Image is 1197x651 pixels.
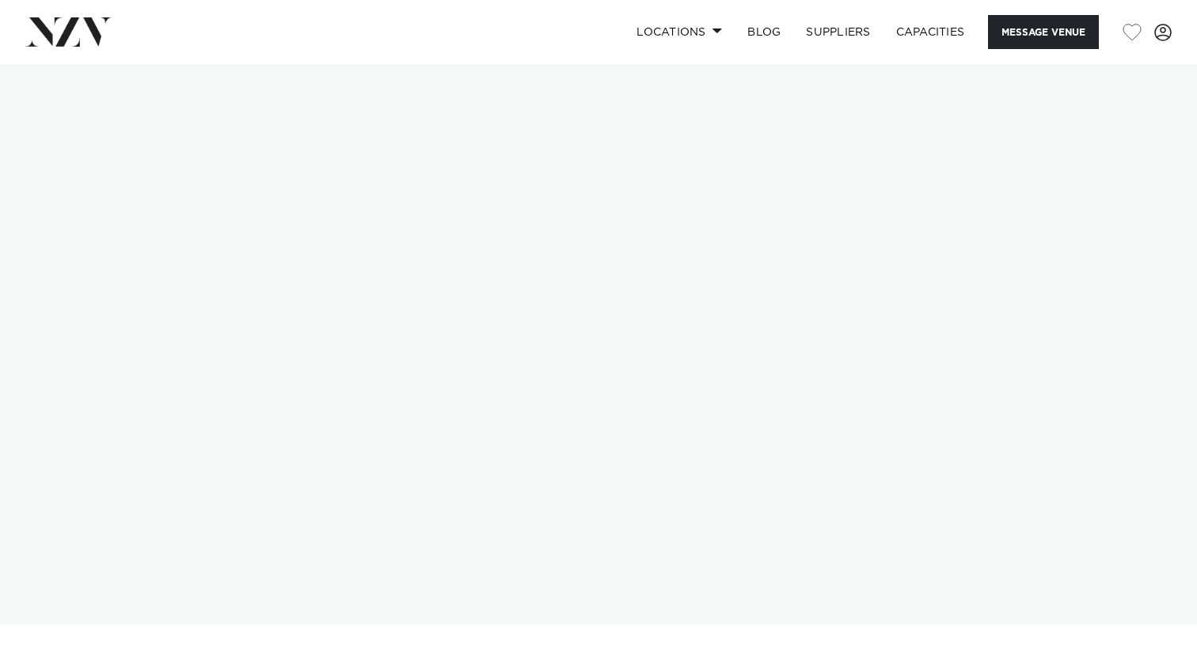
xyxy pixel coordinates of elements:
[25,17,112,46] img: nzv-logo.png
[988,15,1099,49] button: Message Venue
[793,15,883,49] a: SUPPLIERS
[624,15,735,49] a: Locations
[735,15,793,49] a: BLOG
[883,15,978,49] a: Capacities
